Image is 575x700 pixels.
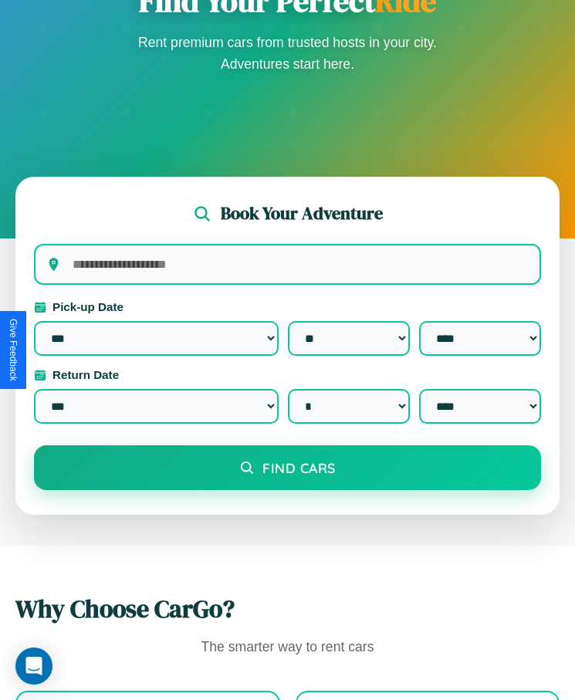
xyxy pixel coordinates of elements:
h2: Book Your Adventure [221,201,383,225]
p: Rent premium cars from trusted hosts in your city. Adventures start here. [134,32,442,75]
label: Pick-up Date [34,300,541,313]
label: Return Date [34,368,541,381]
h2: Why Choose CarGo? [15,592,560,626]
div: Open Intercom Messenger [15,648,52,685]
div: Give Feedback [8,319,19,381]
button: Find Cars [34,445,541,490]
p: The smarter way to rent cars [15,635,560,660]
